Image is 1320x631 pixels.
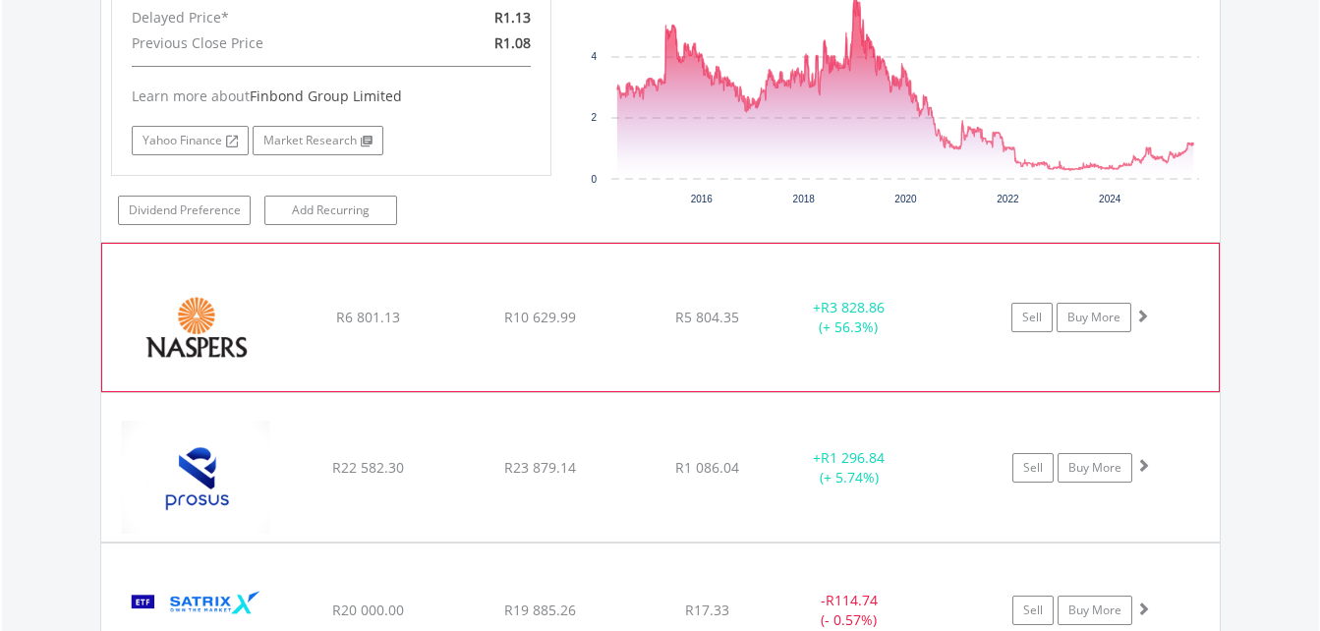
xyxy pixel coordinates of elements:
[117,5,403,30] div: Delayed Price*
[1058,596,1132,625] a: Buy More
[504,458,576,477] span: R23 879.14
[591,112,597,123] text: 2
[118,196,251,225] a: Dividend Preference
[821,298,885,316] span: R3 828.86
[997,194,1019,204] text: 2022
[1011,303,1053,332] a: Sell
[112,268,281,386] img: EQU.ZA.NPN.png
[1012,596,1054,625] a: Sell
[1099,194,1121,204] text: 2024
[250,86,402,105] span: Finbond Group Limited
[690,194,713,204] text: 2016
[821,448,885,467] span: R1 296.84
[894,194,917,204] text: 2020
[826,591,878,609] span: R114.74
[591,51,597,62] text: 4
[1012,453,1054,483] a: Sell
[111,418,280,536] img: EQU.ZA.PRX.png
[1058,453,1132,483] a: Buy More
[132,126,249,155] a: Yahoo Finance
[675,458,739,477] span: R1 086.04
[253,126,383,155] a: Market Research
[494,8,531,27] span: R1.13
[504,601,576,619] span: R19 885.26
[775,298,922,337] div: + (+ 56.3%)
[264,196,397,225] a: Add Recurring
[792,194,815,204] text: 2018
[675,308,739,326] span: R5 804.35
[332,458,404,477] span: R22 582.30
[494,33,531,52] span: R1.08
[775,591,924,630] div: - (- 0.57%)
[332,601,404,619] span: R20 000.00
[504,308,576,326] span: R10 629.99
[336,308,400,326] span: R6 801.13
[685,601,729,619] span: R17.33
[132,86,531,106] div: Learn more about
[1057,303,1131,332] a: Buy More
[775,448,924,488] div: + (+ 5.74%)
[117,30,403,56] div: Previous Close Price
[591,174,597,185] text: 0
